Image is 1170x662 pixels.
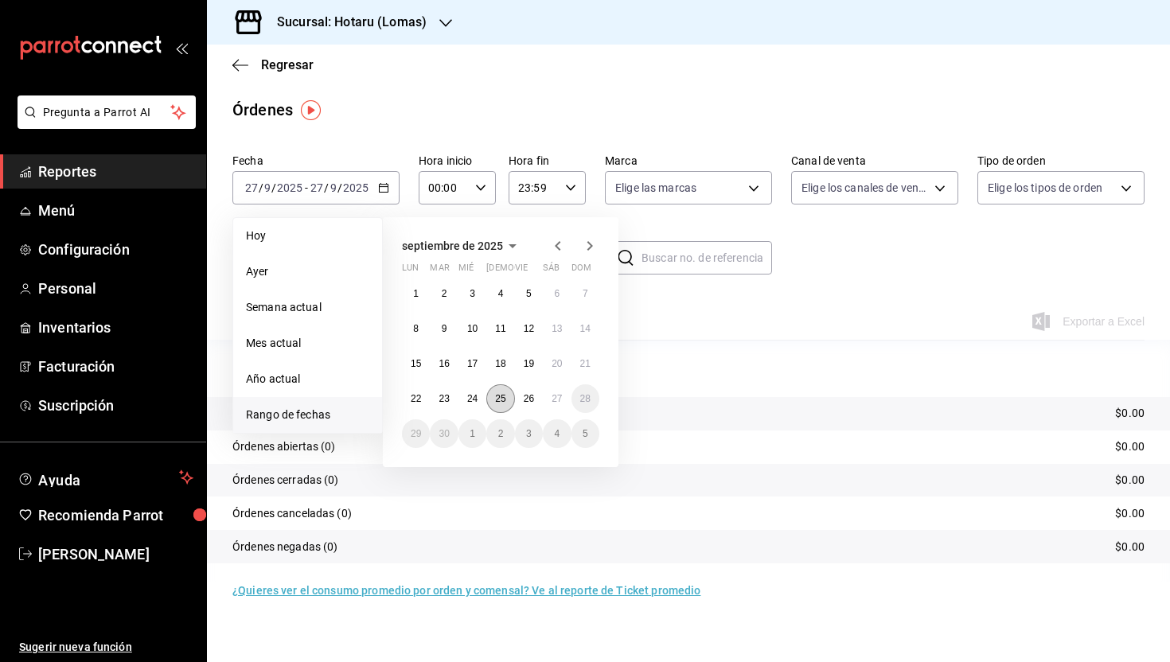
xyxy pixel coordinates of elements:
[977,155,1145,166] label: Tipo de orden
[305,181,308,194] span: -
[175,41,188,54] button: open_drawer_menu
[1115,505,1145,522] p: $0.00
[337,181,342,194] span: /
[543,349,571,378] button: 20 de septiembre de 2025
[524,358,534,369] abbr: 19 de septiembre de 2025
[486,314,514,343] button: 11 de septiembre de 2025
[1115,405,1145,422] p: $0.00
[18,95,196,129] button: Pregunta a Parrot AI
[430,419,458,448] button: 30 de septiembre de 2025
[430,384,458,413] button: 23 de septiembre de 2025
[402,349,430,378] button: 15 de septiembre de 2025
[791,155,958,166] label: Canal de venta
[232,505,352,522] p: Órdenes canceladas (0)
[264,13,427,32] h3: Sucursal: Hotaru (Lomas)
[442,323,447,334] abbr: 9 de septiembre de 2025
[19,639,193,656] span: Sugerir nueva función
[402,279,430,308] button: 1 de septiembre de 2025
[509,155,586,166] label: Hora fin
[580,358,591,369] abbr: 21 de septiembre de 2025
[38,278,193,299] span: Personal
[402,263,419,279] abbr: lunes
[1115,472,1145,489] p: $0.00
[498,428,504,439] abbr: 2 de octubre de 2025
[244,181,259,194] input: --
[430,314,458,343] button: 9 de septiembre de 2025
[988,180,1102,196] span: Elige los tipos de orden
[458,314,486,343] button: 10 de septiembre de 2025
[554,428,560,439] abbr: 4 de octubre de 2025
[571,419,599,448] button: 5 de octubre de 2025
[342,181,369,194] input: ----
[232,155,400,166] label: Fecha
[470,288,475,299] abbr: 3 de septiembre de 2025
[583,288,588,299] abbr: 7 de septiembre de 2025
[1115,438,1145,455] p: $0.00
[495,393,505,404] abbr: 25 de septiembre de 2025
[552,393,562,404] abbr: 27 de septiembre de 2025
[486,279,514,308] button: 4 de septiembre de 2025
[486,419,514,448] button: 2 de octubre de 2025
[543,263,560,279] abbr: sábado
[552,323,562,334] abbr: 13 de septiembre de 2025
[271,181,276,194] span: /
[413,288,419,299] abbr: 1 de septiembre de 2025
[458,263,474,279] abbr: miércoles
[526,288,532,299] abbr: 5 de septiembre de 2025
[402,239,503,252] span: septiembre de 2025
[524,393,534,404] abbr: 26 de septiembre de 2025
[38,504,193,526] span: Recomienda Parrot
[495,323,505,334] abbr: 11 de septiembre de 2025
[38,200,193,221] span: Menú
[246,371,369,387] span: Año actual
[38,161,193,182] span: Reportes
[801,180,929,196] span: Elige los canales de venta
[486,384,514,413] button: 25 de septiembre de 2025
[554,288,560,299] abbr: 6 de septiembre de 2025
[486,263,580,279] abbr: jueves
[571,384,599,413] button: 28 de septiembre de 2025
[467,393,478,404] abbr: 24 de septiembre de 2025
[38,317,193,338] span: Inventarios
[411,428,421,439] abbr: 29 de septiembre de 2025
[526,428,532,439] abbr: 3 de octubre de 2025
[571,279,599,308] button: 7 de septiembre de 2025
[413,323,419,334] abbr: 8 de septiembre de 2025
[263,181,271,194] input: --
[543,314,571,343] button: 13 de septiembre de 2025
[458,384,486,413] button: 24 de septiembre de 2025
[543,419,571,448] button: 4 de octubre de 2025
[515,263,528,279] abbr: viernes
[486,349,514,378] button: 18 de septiembre de 2025
[419,155,496,166] label: Hora inicio
[615,180,696,196] span: Elige las marcas
[543,279,571,308] button: 6 de septiembre de 2025
[439,358,449,369] abbr: 16 de septiembre de 2025
[261,57,314,72] span: Regresar
[232,57,314,72] button: Regresar
[515,314,543,343] button: 12 de septiembre de 2025
[310,181,324,194] input: --
[330,181,337,194] input: --
[232,438,336,455] p: Órdenes abiertas (0)
[583,428,588,439] abbr: 5 de octubre de 2025
[515,419,543,448] button: 3 de octubre de 2025
[402,384,430,413] button: 22 de septiembre de 2025
[301,100,321,120] button: Tooltip marker
[1115,539,1145,555] p: $0.00
[524,323,534,334] abbr: 12 de septiembre de 2025
[458,279,486,308] button: 3 de septiembre de 2025
[430,279,458,308] button: 2 de septiembre de 2025
[580,323,591,334] abbr: 14 de septiembre de 2025
[580,393,591,404] abbr: 28 de septiembre de 2025
[515,384,543,413] button: 26 de septiembre de 2025
[246,263,369,280] span: Ayer
[38,395,193,416] span: Suscripción
[571,349,599,378] button: 21 de septiembre de 2025
[402,419,430,448] button: 29 de septiembre de 2025
[642,242,772,274] input: Buscar no. de referencia
[38,468,173,487] span: Ayuda
[495,358,505,369] abbr: 18 de septiembre de 2025
[276,181,303,194] input: ----
[232,359,1145,378] p: Resumen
